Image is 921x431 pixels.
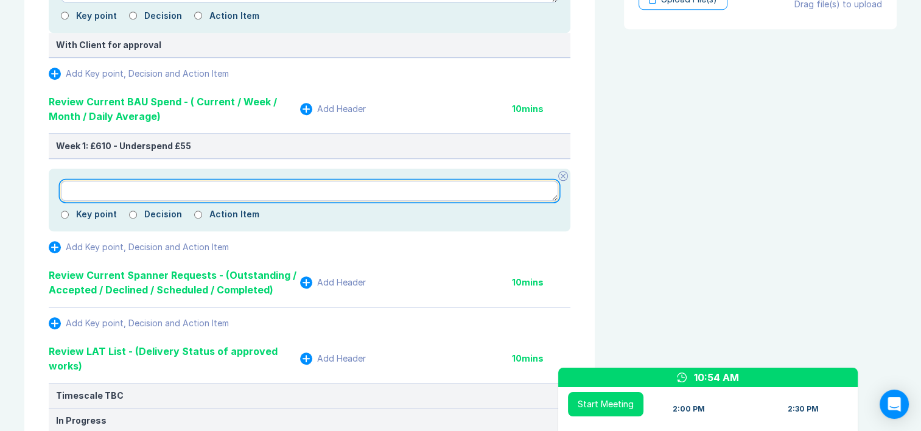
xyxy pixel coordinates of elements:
label: Key point [76,11,117,21]
div: With Client for approval [56,40,563,50]
label: Action Item [209,11,259,21]
div: Add Key point, Decision and Action Item [66,318,229,328]
div: Review Current BAU Spend - ( Current / Week / Month / Daily Average) [49,94,300,124]
div: Add Header [317,278,366,287]
button: Add Header [300,352,366,365]
div: Review LAT List - (Delivery Status of approved works) [49,344,300,373]
button: Add Header [300,276,366,289]
div: 10:54 AM [694,370,739,385]
label: Decision [144,209,182,219]
button: Add Key point, Decision and Action Item [49,68,229,80]
button: Add Header [300,103,366,115]
div: Week 1: £610 - Underspend £55 [56,141,563,151]
div: 10 mins [512,278,570,287]
div: Open Intercom Messenger [880,390,909,419]
label: Key point [76,209,117,219]
div: 10 mins [512,104,570,114]
div: Add Header [317,354,366,363]
button: Start Meeting [568,392,643,416]
div: In Progress [56,416,563,426]
div: Add Key point, Decision and Action Item [66,242,229,252]
div: Timescale TBC [56,391,563,401]
button: Add Key point, Decision and Action Item [49,241,229,253]
button: Add Key point, Decision and Action Item [49,317,229,329]
div: Add Header [317,104,366,114]
div: 2:30 PM [788,404,819,414]
div: 2:00 PM [673,404,705,414]
label: Decision [144,11,182,21]
div: 10 mins [512,354,570,363]
div: Add Key point, Decision and Action Item [66,69,229,79]
div: Review Current Spanner Requests - (Outstanding / Accepted / Declined / Scheduled / Completed) [49,268,300,297]
label: Action Item [209,209,259,219]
